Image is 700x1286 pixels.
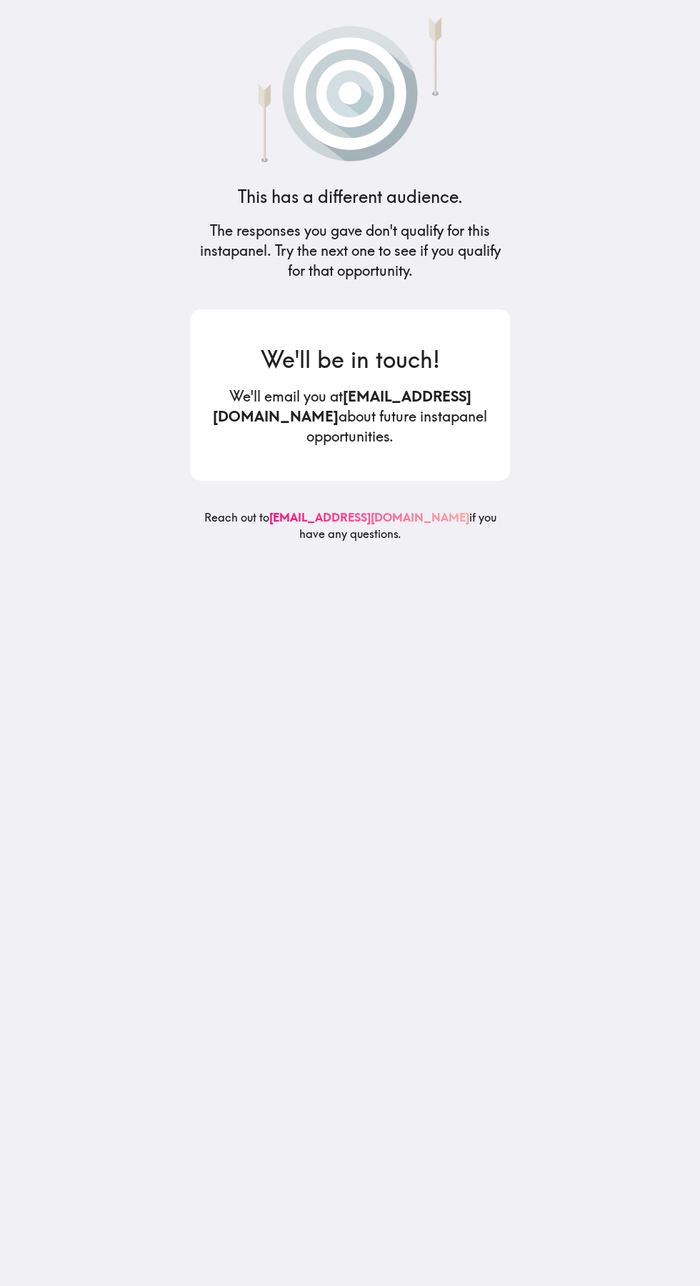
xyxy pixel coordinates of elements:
img: Arrows that have missed a target. [223,11,477,162]
b: [EMAIL_ADDRESS][DOMAIN_NAME] [213,387,471,425]
h4: This has a different audience. [238,185,463,209]
h3: We'll be in touch! [213,344,487,376]
h6: Reach out to if you have any questions. [190,509,510,553]
a: [EMAIL_ADDRESS][DOMAIN_NAME] [269,510,469,524]
h5: The responses you gave don't qualify for this instapanel. Try the next one to see if you qualify ... [190,221,510,281]
h5: We'll email you at about future instapanel opportunities. [213,387,487,447]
